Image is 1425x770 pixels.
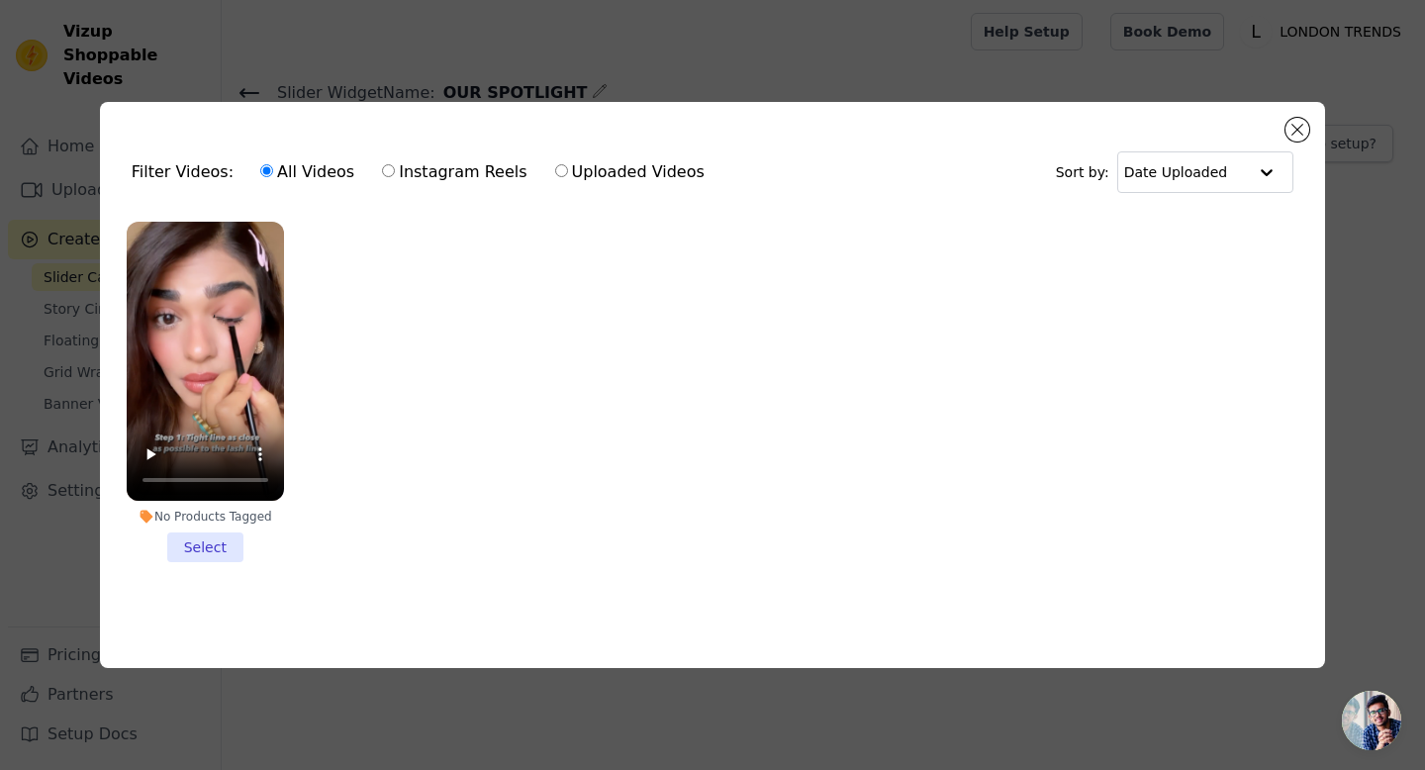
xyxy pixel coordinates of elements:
[259,159,355,185] label: All Videos
[1285,118,1309,142] button: Close modal
[127,509,284,525] div: No Products Tagged
[554,159,706,185] label: Uploaded Videos
[1056,151,1294,193] div: Sort by:
[381,159,527,185] label: Instagram Reels
[1342,691,1401,750] div: Open chat
[132,149,715,195] div: Filter Videos:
